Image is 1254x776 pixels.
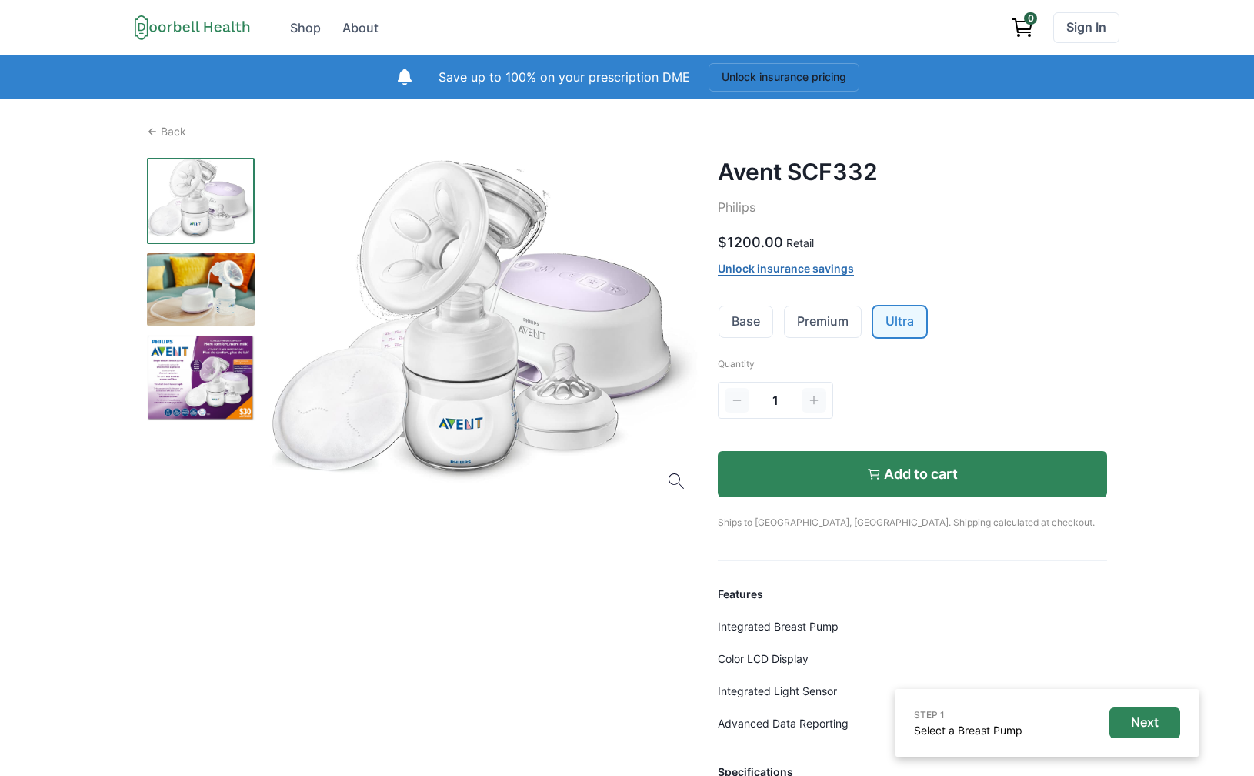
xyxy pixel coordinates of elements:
[1109,707,1180,738] button: Next
[718,232,783,253] p: $1200.00
[873,306,926,337] a: Ultra
[914,724,1022,737] a: Select a Breast Pump
[709,63,859,92] button: Unlock insurance pricing
[147,335,255,421] img: p8xktdatc5qvihr1wisn7n0qpc5j
[1131,715,1159,730] p: Next
[718,497,1107,530] p: Ships to [GEOGRAPHIC_DATA], [GEOGRAPHIC_DATA]. Shipping calculated at checkout.
[1053,12,1119,43] a: Sign In
[333,12,388,43] a: About
[884,466,958,483] p: Add to cart
[718,587,763,600] strong: Features
[785,306,861,337] a: Premium
[725,388,749,413] button: Decrement
[161,123,186,139] p: Back
[914,708,1022,722] p: STEP 1
[718,158,1107,186] h2: Avent SCF332
[1024,12,1037,25] span: 0
[718,357,1107,371] p: Quantity
[772,391,779,410] span: 1
[147,158,255,244] img: p396f7c1jhk335ckoricv06bci68
[342,18,379,37] div: About
[281,12,330,43] a: Shop
[439,68,690,86] p: Save up to 100% on your prescription DME
[718,451,1107,497] button: Add to cart
[290,18,321,37] div: Shop
[719,306,772,337] a: Base
[1004,12,1041,43] a: View cart
[718,198,1107,216] p: Philips
[718,262,854,276] a: Unlock insurance savings
[147,253,255,326] img: fjqt3luqs1s1fockw9rvj9w7pfkf
[786,235,814,251] p: Retail
[802,388,826,413] button: Increment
